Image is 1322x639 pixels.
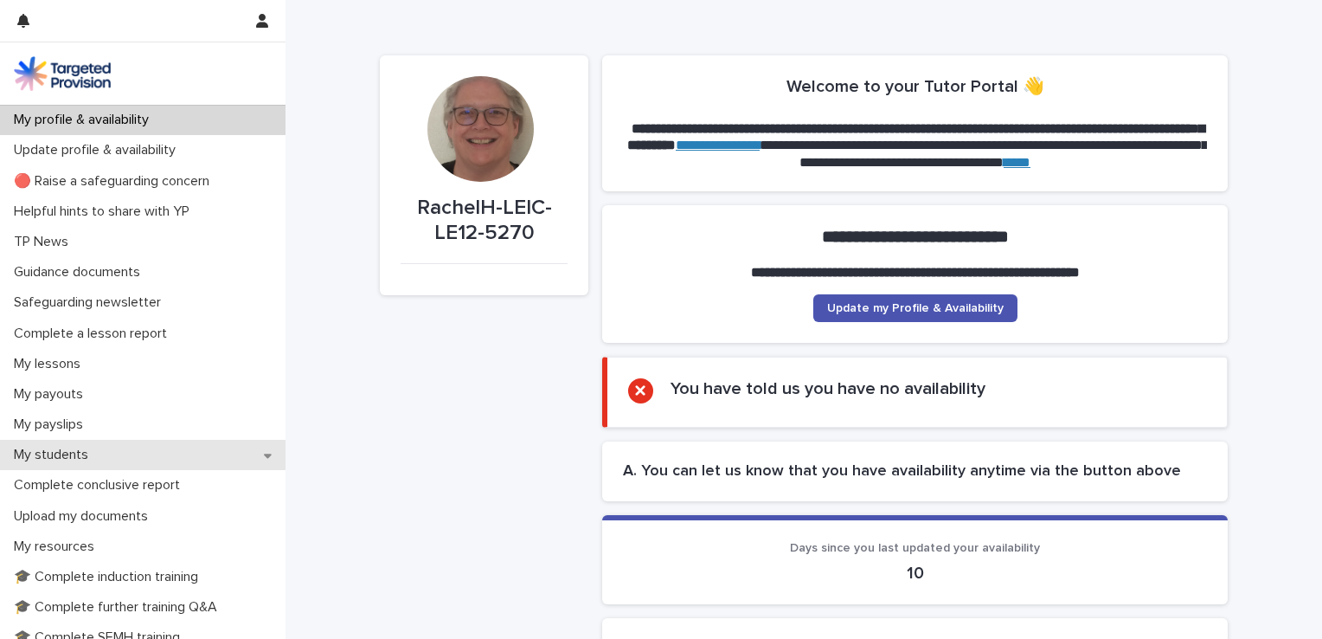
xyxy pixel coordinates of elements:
[7,599,231,616] p: 🎓 Complete further training Q&A
[786,76,1044,97] h2: Welcome to your Tutor Portal 👋
[7,203,203,220] p: Helpful hints to share with YP
[7,447,102,463] p: My students
[7,326,181,342] p: Complete a lesson report
[7,386,97,403] p: My payouts
[14,56,111,91] img: M5nRWzHhSzIhMunXDL62
[7,173,223,190] p: 🔴 Raise a safeguarding concern
[401,196,568,246] p: RachelH-LEIC-LE12-5270
[7,539,108,555] p: My resources
[7,569,212,585] p: 🎓 Complete induction training
[7,508,162,525] p: Upload my documents
[7,234,82,250] p: TP News
[827,302,1004,314] span: Update my Profile & Availability
[623,563,1207,584] p: 10
[7,294,175,311] p: Safeguarding newsletter
[671,378,985,399] h2: You have told us you have no availability
[7,356,94,372] p: My lessons
[7,416,97,433] p: My payslips
[7,112,163,128] p: My profile & availability
[813,294,1017,322] a: Update my Profile & Availability
[7,477,194,494] p: Complete conclusive report
[7,264,154,281] p: Guidance documents
[7,142,189,158] p: Update profile & availability
[623,462,1207,481] h2: A. You can let us know that you have availability anytime via the button above
[790,542,1040,554] span: Days since you last updated your availability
